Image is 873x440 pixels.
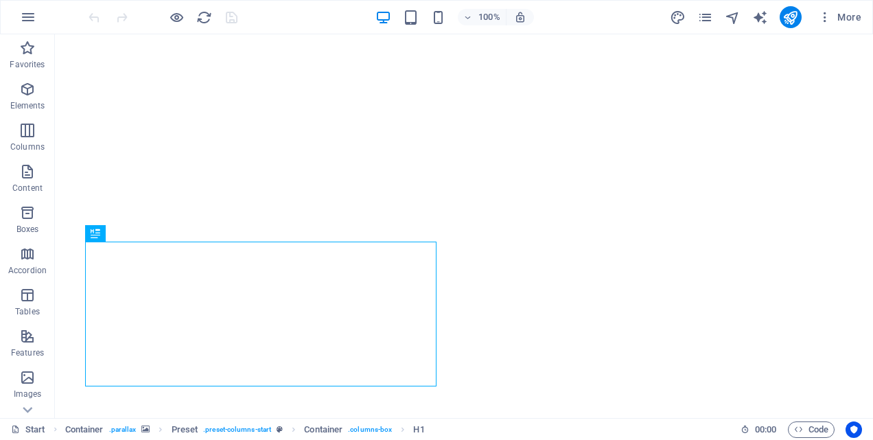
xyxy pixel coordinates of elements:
[755,421,776,438] span: 00 00
[10,59,45,70] p: Favorites
[65,421,425,438] nav: breadcrumb
[752,9,769,25] button: text_generator
[846,421,862,438] button: Usercentrics
[725,10,741,25] i: Navigator
[458,9,507,25] button: 100%
[741,421,777,438] h6: Session time
[697,9,714,25] button: pages
[780,6,802,28] button: publish
[277,426,283,433] i: This element is a customizable preset
[818,10,861,24] span: More
[14,389,42,400] p: Images
[697,10,713,25] i: Pages (Ctrl+Alt+S)
[11,347,44,358] p: Features
[813,6,867,28] button: More
[514,11,526,23] i: On resize automatically adjust zoom level to fit chosen device.
[196,10,212,25] i: Reload page
[765,424,767,435] span: :
[203,421,271,438] span: . preset-columns-start
[65,421,104,438] span: Click to select. Double-click to edit
[10,141,45,152] p: Columns
[141,426,150,433] i: This element contains a background
[304,421,342,438] span: Click to select. Double-click to edit
[15,306,40,317] p: Tables
[196,9,212,25] button: reload
[109,421,137,438] span: . parallax
[725,9,741,25] button: navigator
[8,265,47,276] p: Accordion
[794,421,828,438] span: Code
[670,9,686,25] button: design
[478,9,500,25] h6: 100%
[10,100,45,111] p: Elements
[11,421,45,438] a: Click to cancel selection. Double-click to open Pages
[348,421,392,438] span: . columns-box
[413,421,424,438] span: Click to select. Double-click to edit
[168,9,185,25] button: Click here to leave preview mode and continue editing
[172,421,198,438] span: Click to select. Double-click to edit
[16,224,39,235] p: Boxes
[12,183,43,194] p: Content
[788,421,835,438] button: Code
